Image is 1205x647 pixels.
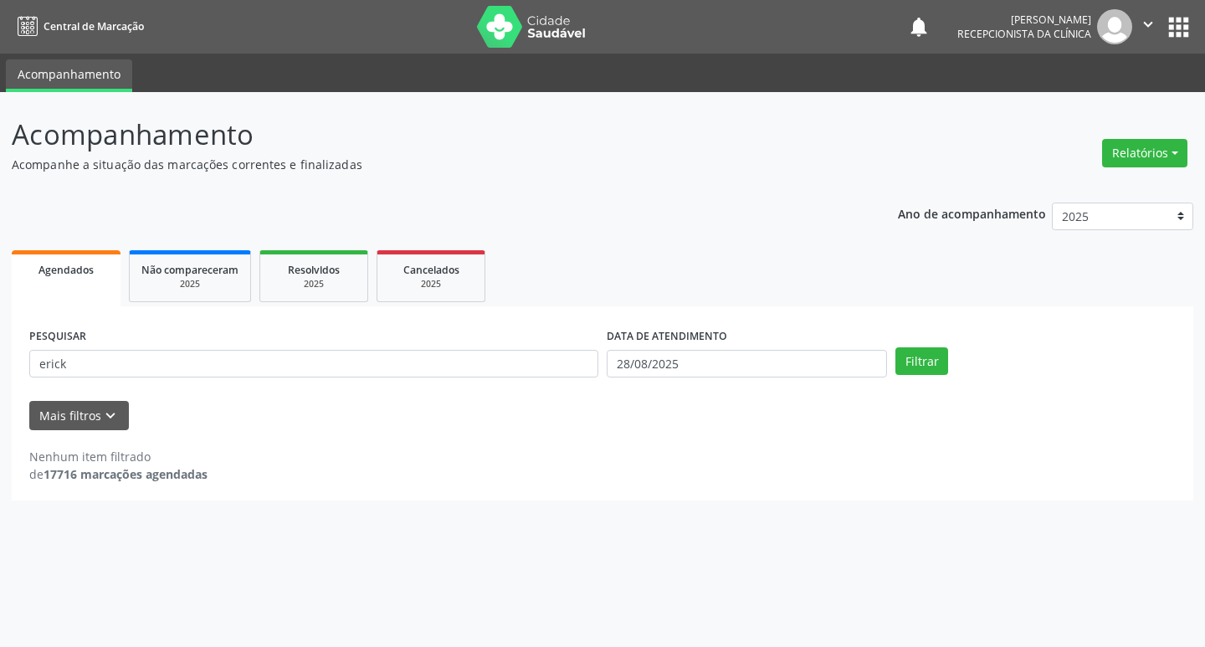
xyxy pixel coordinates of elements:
[12,114,838,156] p: Acompanhamento
[44,19,144,33] span: Central de Marcação
[29,350,598,378] input: Nome, CNS
[141,278,238,290] div: 2025
[29,324,86,350] label: PESQUISAR
[957,27,1091,41] span: Recepcionista da clínica
[1139,15,1157,33] i: 
[895,347,948,376] button: Filtrar
[288,263,340,277] span: Resolvidos
[272,278,356,290] div: 2025
[29,465,208,483] div: de
[403,263,459,277] span: Cancelados
[607,324,727,350] label: DATA DE ATENDIMENTO
[12,156,838,173] p: Acompanhe a situação das marcações correntes e finalizadas
[1164,13,1193,42] button: apps
[29,448,208,465] div: Nenhum item filtrado
[607,350,887,378] input: Selecione um intervalo
[141,263,238,277] span: Não compareceram
[1132,9,1164,44] button: 
[1102,139,1187,167] button: Relatórios
[44,466,208,482] strong: 17716 marcações agendadas
[101,407,120,425] i: keyboard_arrow_down
[38,263,94,277] span: Agendados
[1097,9,1132,44] img: img
[6,59,132,92] a: Acompanhamento
[29,401,129,430] button: Mais filtroskeyboard_arrow_down
[957,13,1091,27] div: [PERSON_NAME]
[898,203,1046,223] p: Ano de acompanhamento
[389,278,473,290] div: 2025
[907,15,931,39] button: notifications
[12,13,144,40] a: Central de Marcação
